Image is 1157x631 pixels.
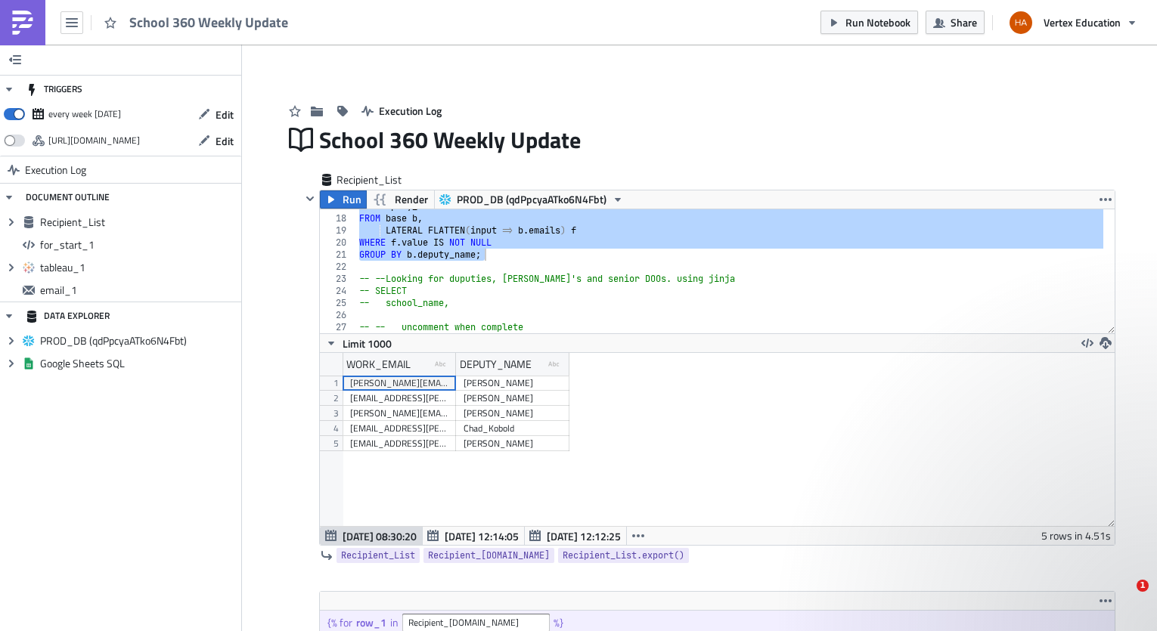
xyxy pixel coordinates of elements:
button: Vertex Education [1000,6,1146,39]
button: Edit [191,103,241,126]
button: Share [926,11,985,34]
button: [DATE] 12:12:25 [524,527,627,545]
div: in [390,616,402,629]
div: every week on Friday [48,103,121,125]
span: Share [951,14,977,30]
span: Recipient_List.export() [563,548,684,563]
div: Chad_Kobold [464,421,562,436]
span: tableau_1 [40,261,237,274]
button: Run Notebook [820,11,918,34]
span: Render [395,190,428,209]
span: School 360 Weekly Update [129,14,290,31]
span: email_1 [40,283,237,297]
img: Avatar [1008,10,1034,36]
span: for_start_1 [40,238,237,252]
div: 25 [320,297,356,309]
span: Execution Log [25,156,86,184]
button: Render [366,190,435,209]
span: Limit 1000 [343,336,392,351]
span: Recipient_List [337,172,403,187]
span: Google Sheets SQL [40,357,237,370]
a: Recipient_[DOMAIN_NAME] [423,548,554,563]
img: PushMetrics [11,11,35,35]
div: [PERSON_NAME] [464,436,562,451]
div: [EMAIL_ADDRESS][PERSON_NAME][DOMAIN_NAME], [PERSON_NAME][DOMAIN_NAME][EMAIL_ADDRESS][PERSON_NAME]... [350,391,448,406]
span: Run [343,190,361,209]
div: https://pushmetrics.io/api/v1/report/w3lAZzYo8K/webhook?token=a044d2ece7c6404abefc69cf851384d0 [48,129,140,152]
div: WORK_EMAIL [346,353,411,376]
div: TRIGGERS [26,76,82,103]
div: DEPUTY_NAME [460,353,532,376]
button: Hide content [301,190,319,208]
span: [DATE] 12:12:25 [547,528,621,544]
button: PROD_DB (qdPpcyaATko6N4Fbt) [434,190,629,209]
div: 27 [320,321,356,333]
span: Recipient_List [40,215,237,229]
div: 20 [320,237,356,249]
div: 19 [320,224,356,237]
div: [EMAIL_ADDRESS][PERSON_NAME][DOMAIN_NAME], [DOMAIN_NAME][EMAIL_ADDRESS][DOMAIN_NAME], [PERSON_NAM... [350,421,448,436]
iframe: Intercom live chat [1106,580,1142,616]
div: 18 [320,212,356,224]
div: 21 [320,249,356,261]
div: DATA EXPLORER [26,302,110,329]
span: [DATE] 08:30:20 [343,528,417,544]
button: [DATE] 12:14:05 [422,527,525,545]
span: Edit [216,133,234,149]
div: DOCUMENT OUTLINE [26,184,110,211]
span: 1 [1137,580,1149,592]
div: [PERSON_NAME] [464,406,562,421]
button: [DATE] 08:30:20 [320,527,423,545]
span: PROD_DB (qdPpcyaATko6N4Fbt) [457,190,606,209]
span: Run Notebook [845,14,910,30]
button: Execution Log [354,99,449,122]
span: Execution Log [379,103,442,119]
span: Recipient_List [341,548,415,563]
div: %} [554,616,567,629]
div: [PERSON_NAME][EMAIL_ADDRESS][PERSON_NAME][DOMAIN_NAME], [PERSON_NAME][DOMAIN_NAME][EMAIL_ADDRESS]... [350,376,448,391]
div: [PERSON_NAME] [464,391,562,406]
div: 22 [320,261,356,273]
div: 24 [320,285,356,297]
span: [DATE] 12:14:05 [445,528,519,544]
a: Recipient_List.export() [558,548,689,563]
div: {% for [327,616,356,629]
span: School 360 Weekly Update [319,125,582,154]
div: [EMAIL_ADDRESS][PERSON_NAME][DOMAIN_NAME], [PERSON_NAME][DOMAIN_NAME][EMAIL_ADDRESS][PERSON_NAME]... [350,436,448,451]
div: row_1 [356,616,390,629]
button: Limit 1000 [320,334,397,352]
span: PROD_DB (qdPpcyaATko6N4Fbt) [40,334,237,348]
div: 26 [320,309,356,321]
div: 23 [320,273,356,285]
button: Edit [191,129,241,153]
span: Vertex Education [1044,14,1121,30]
a: Recipient_List [337,548,420,563]
div: [PERSON_NAME] [464,376,562,391]
span: Recipient_[DOMAIN_NAME] [428,548,550,563]
span: Edit [216,107,234,122]
div: [PERSON_NAME][EMAIL_ADDRESS][PERSON_NAME][DOMAIN_NAME], [PERSON_NAME][DOMAIN_NAME][EMAIL_ADDRESS]... [350,406,448,421]
button: Run [320,190,367,209]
